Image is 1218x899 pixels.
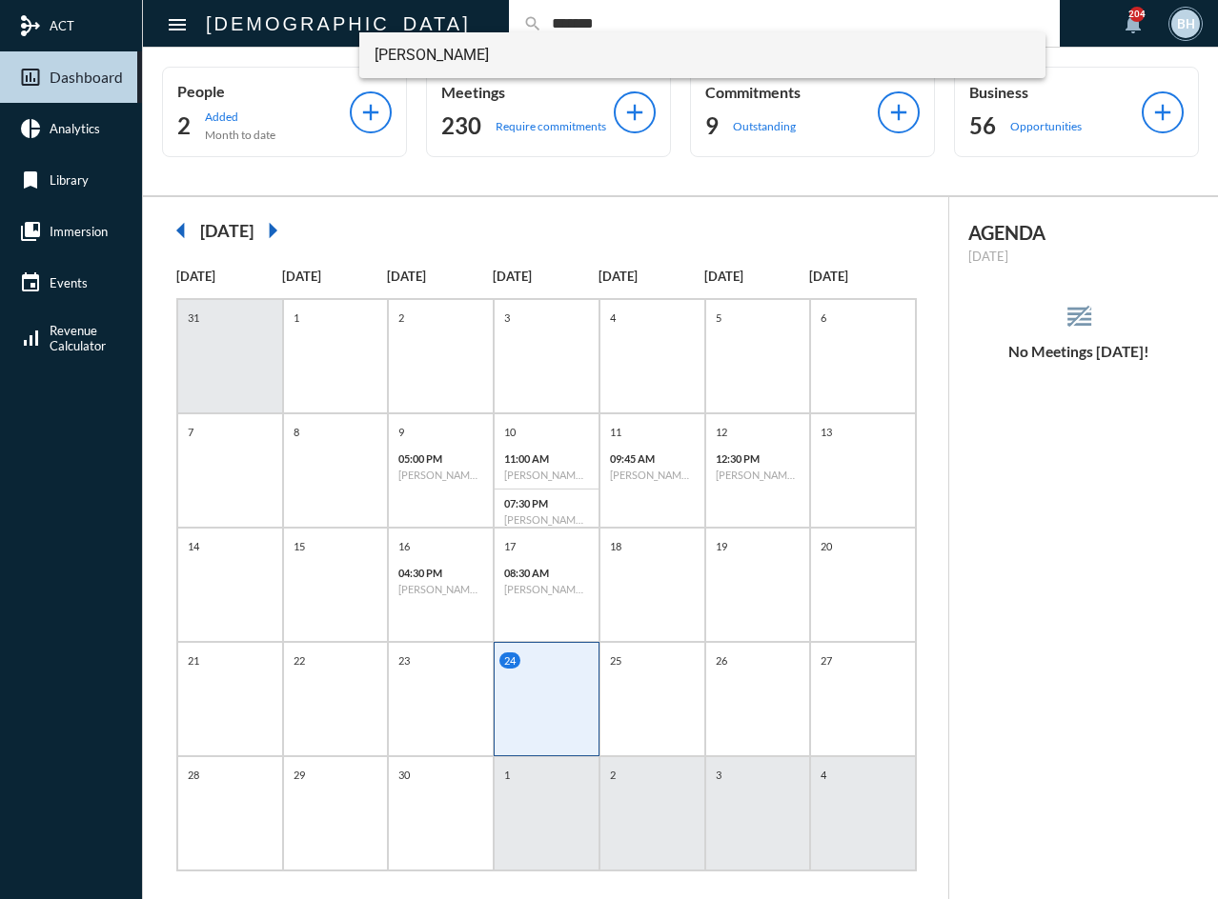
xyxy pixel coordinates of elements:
[398,452,483,465] p: 05:00 PM
[441,110,481,141] h2: 230
[816,652,837,669] p: 27
[711,310,726,326] p: 5
[504,567,589,579] p: 08:30 AM
[1064,301,1095,332] mat-icon: reorder
[621,99,648,126] mat-icon: add
[183,652,204,669] p: 21
[711,652,732,669] p: 26
[1010,119,1082,133] p: Opportunities
[499,424,520,440] p: 10
[398,567,483,579] p: 04:30 PM
[387,269,493,284] p: [DATE]
[19,220,42,243] mat-icon: collections_bookmark
[1129,7,1145,22] div: 204
[200,220,254,241] h2: [DATE]
[205,128,275,142] p: Month to date
[968,249,1189,264] p: [DATE]
[177,110,191,141] h2: 2
[504,469,589,481] h6: [PERSON_NAME] - Review
[705,110,719,141] h2: 9
[610,452,695,465] p: 09:45 AM
[969,83,1142,101] p: Business
[499,652,520,669] p: 24
[610,469,695,481] h6: [PERSON_NAME] - Philosophy I
[711,767,726,783] p: 3
[50,275,88,290] span: Events
[162,211,200,250] mat-icon: arrow_left
[968,221,1189,244] h2: AGENDA
[499,767,515,783] p: 1
[19,117,42,140] mat-icon: pie_chart
[289,424,304,440] p: 8
[1171,10,1200,38] div: BH
[816,538,837,554] p: 20
[504,583,589,595] h6: [PERSON_NAME] - Fulfillment
[19,169,42,191] mat-icon: bookmark
[605,767,620,783] p: 2
[289,767,310,783] p: 29
[733,119,796,133] p: Outstanding
[19,66,42,89] mat-icon: insert_chart_outlined
[50,224,108,239] span: Immersion
[716,469,801,481] h6: [PERSON_NAME] - Investment
[705,83,878,101] p: Commitments
[398,469,483,481] h6: [PERSON_NAME] - Fulfillment
[599,269,704,284] p: [DATE]
[499,310,515,326] p: 3
[375,32,1031,78] span: [PERSON_NAME]
[523,14,542,33] mat-icon: search
[183,767,204,783] p: 28
[158,5,196,43] button: Toggle sidenav
[206,9,471,39] h2: [DEMOGRAPHIC_DATA]
[176,269,282,284] p: [DATE]
[816,767,831,783] p: 4
[50,323,106,353] span: Revenue Calculator
[493,269,599,284] p: [DATE]
[605,424,626,440] p: 11
[289,652,310,669] p: 22
[50,121,100,136] span: Analytics
[357,99,384,126] mat-icon: add
[254,211,292,250] mat-icon: arrow_right
[711,424,732,440] p: 12
[816,424,837,440] p: 13
[441,83,614,101] p: Meetings
[504,452,589,465] p: 11:00 AM
[949,343,1208,360] h5: No Meetings [DATE]!
[205,110,275,124] p: Added
[183,310,204,326] p: 31
[50,18,74,33] span: ACT
[969,110,996,141] h2: 56
[809,269,915,284] p: [DATE]
[177,82,350,100] p: People
[499,538,520,554] p: 17
[183,424,198,440] p: 7
[183,538,204,554] p: 14
[504,513,589,526] h6: [PERSON_NAME] - Review
[394,538,415,554] p: 16
[711,538,732,554] p: 19
[398,583,483,595] h6: [PERSON_NAME] - Philosophy I
[289,310,304,326] p: 1
[605,310,620,326] p: 4
[50,172,89,188] span: Library
[394,424,409,440] p: 9
[166,13,189,36] mat-icon: Side nav toggle icon
[816,310,831,326] p: 6
[605,652,626,669] p: 25
[19,271,42,294] mat-icon: event
[282,269,388,284] p: [DATE]
[605,538,626,554] p: 18
[394,767,415,783] p: 30
[394,652,415,669] p: 23
[1122,12,1145,35] mat-icon: notifications
[496,119,606,133] p: Require commitments
[716,452,801,465] p: 12:30 PM
[885,99,912,126] mat-icon: add
[19,14,42,37] mat-icon: mediation
[704,269,810,284] p: [DATE]
[289,538,310,554] p: 15
[19,327,42,350] mat-icon: signal_cellular_alt
[394,310,409,326] p: 2
[504,497,589,509] p: 07:30 PM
